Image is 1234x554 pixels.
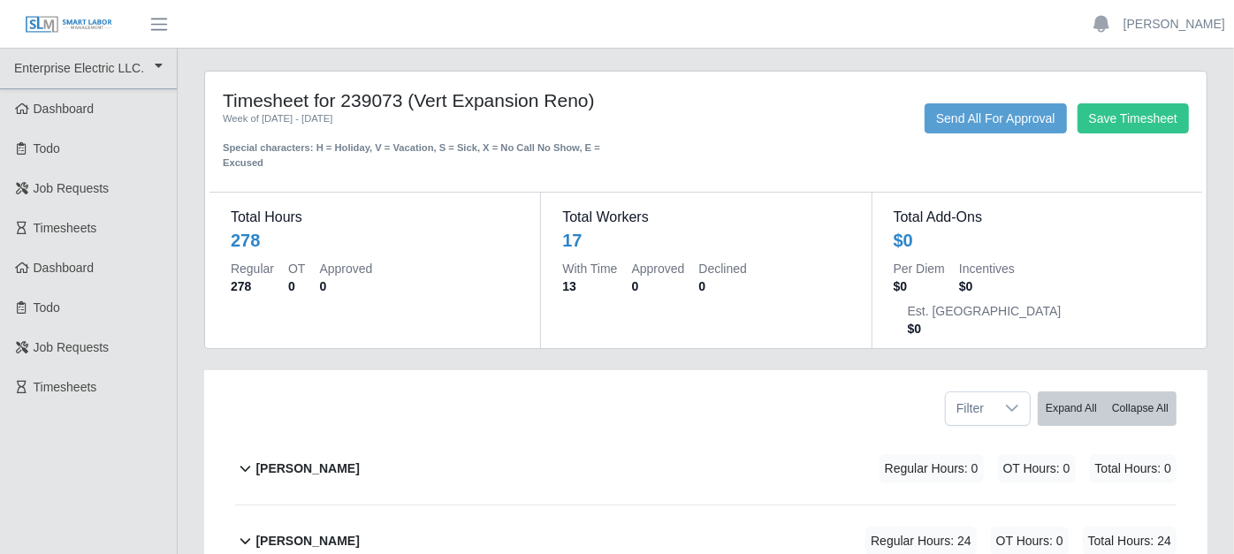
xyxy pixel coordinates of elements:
[562,277,617,295] dd: 13
[632,277,685,295] dd: 0
[288,277,305,295] dd: 0
[925,103,1067,133] button: Send All For Approval
[632,260,685,277] dt: Approved
[562,228,582,253] div: 17
[235,433,1177,505] button: [PERSON_NAME] Regular Hours: 0 OT Hours: 0 Total Hours: 0
[894,260,945,277] dt: Per Diem
[908,320,1062,338] dd: $0
[34,340,110,354] span: Job Requests
[699,277,747,295] dd: 0
[34,221,97,235] span: Timesheets
[1038,391,1177,426] div: bulk actions
[223,126,610,171] div: Special characters: H = Holiday, V = Vacation, S = Sick, X = No Call No Show, E = Excused
[25,15,113,34] img: SLM Logo
[959,260,1015,277] dt: Incentives
[562,207,849,228] dt: Total Workers
[34,181,110,195] span: Job Requests
[1104,391,1177,426] button: Collapse All
[908,302,1062,320] dt: Est. [GEOGRAPHIC_DATA]
[255,459,359,478] b: [PERSON_NAME]
[894,277,945,295] dd: $0
[231,228,260,253] div: 278
[880,454,984,483] span: Regular Hours: 0
[959,277,1015,295] dd: $0
[894,207,1181,228] dt: Total Add-Ons
[1078,103,1189,133] button: Save Timesheet
[1090,454,1177,483] span: Total Hours: 0
[319,277,372,295] dd: 0
[34,102,95,116] span: Dashboard
[231,277,274,295] dd: 278
[231,260,274,277] dt: Regular
[1038,391,1105,426] button: Expand All
[946,392,994,425] span: Filter
[894,228,913,253] div: $0
[699,260,747,277] dt: Declined
[34,380,97,394] span: Timesheets
[998,454,1076,483] span: OT Hours: 0
[34,300,60,315] span: Todo
[255,532,359,550] b: [PERSON_NAME]
[34,141,60,156] span: Todo
[223,89,610,111] h4: Timesheet for 239073 (Vert Expansion Reno)
[288,260,305,277] dt: OT
[34,261,95,275] span: Dashboard
[319,260,372,277] dt: Approved
[223,111,610,126] div: Week of [DATE] - [DATE]
[562,260,617,277] dt: With Time
[1124,15,1225,34] a: [PERSON_NAME]
[231,207,519,228] dt: Total Hours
